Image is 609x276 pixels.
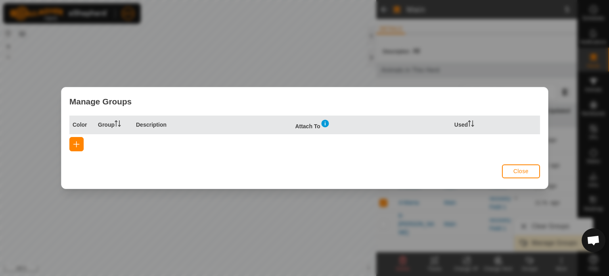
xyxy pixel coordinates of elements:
img: information [320,119,330,128]
th: Color [69,116,95,134]
span: Close [513,168,528,174]
th: Used [451,116,489,134]
th: Group [95,116,133,134]
div: Open chat [582,228,605,252]
div: Manage Groups [61,87,548,116]
th: Attach To [292,116,451,134]
button: Close [502,164,540,178]
th: Description [133,116,292,134]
